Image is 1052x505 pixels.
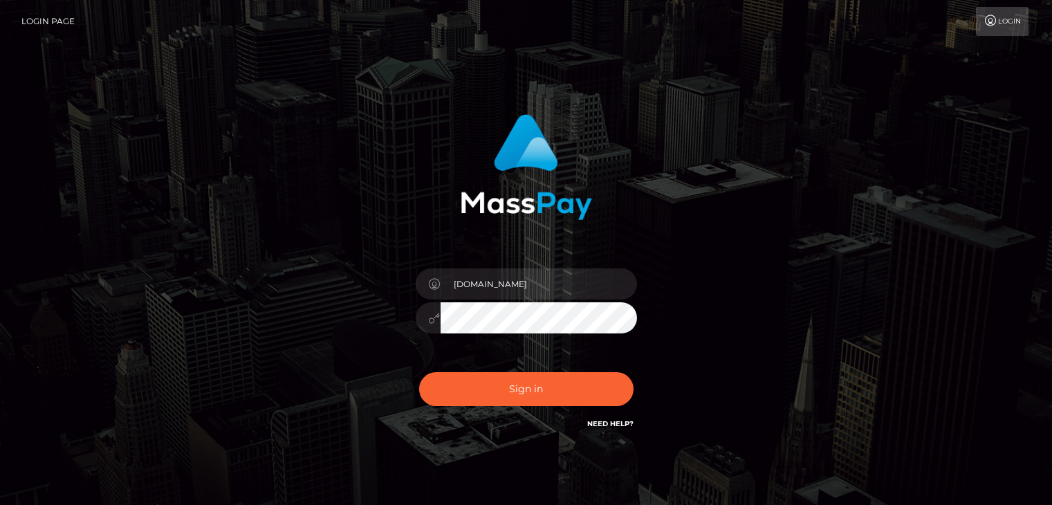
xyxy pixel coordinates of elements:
a: Need Help? [587,419,634,428]
a: Login [976,7,1028,36]
img: MassPay Login [461,114,592,220]
input: Username... [441,268,637,300]
a: Login Page [21,7,75,36]
button: Sign in [419,372,634,406]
